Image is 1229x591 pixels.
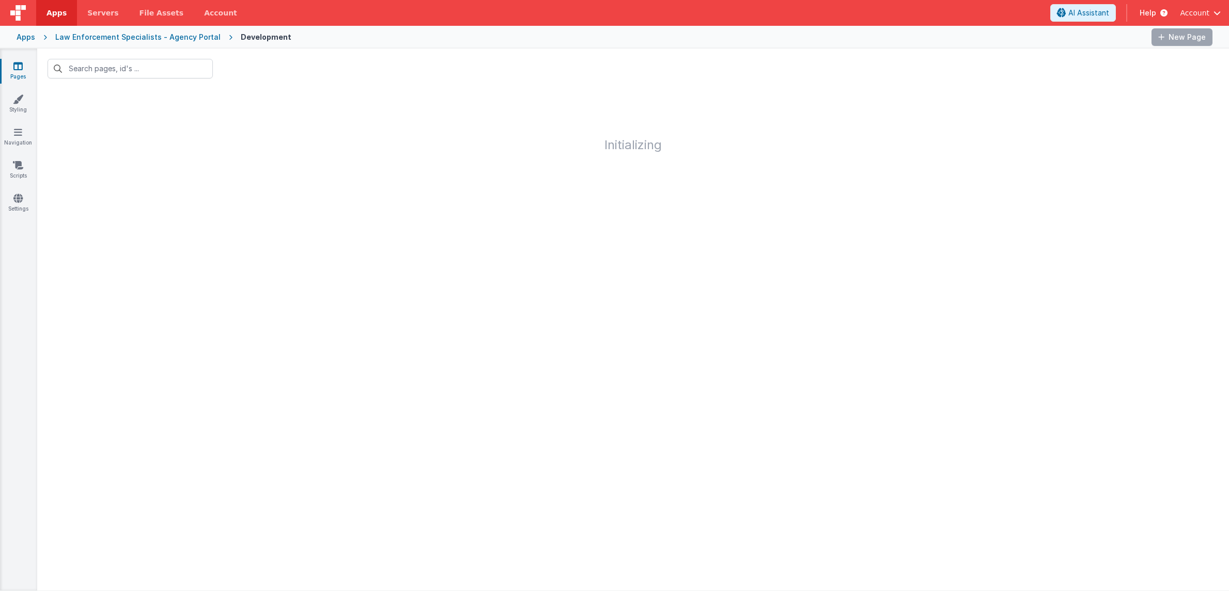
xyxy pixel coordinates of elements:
[1140,8,1156,18] span: Help
[1180,8,1209,18] span: Account
[241,32,291,42] div: Development
[1068,8,1109,18] span: AI Assistant
[1180,8,1221,18] button: Account
[139,8,184,18] span: File Assets
[48,59,213,78] input: Search pages, id's ...
[37,89,1229,152] h1: Initializing
[1152,28,1212,46] button: New Page
[1050,4,1116,22] button: AI Assistant
[55,32,221,42] div: Law Enforcement Specialists - Agency Portal
[87,8,118,18] span: Servers
[46,8,67,18] span: Apps
[17,32,35,42] div: Apps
